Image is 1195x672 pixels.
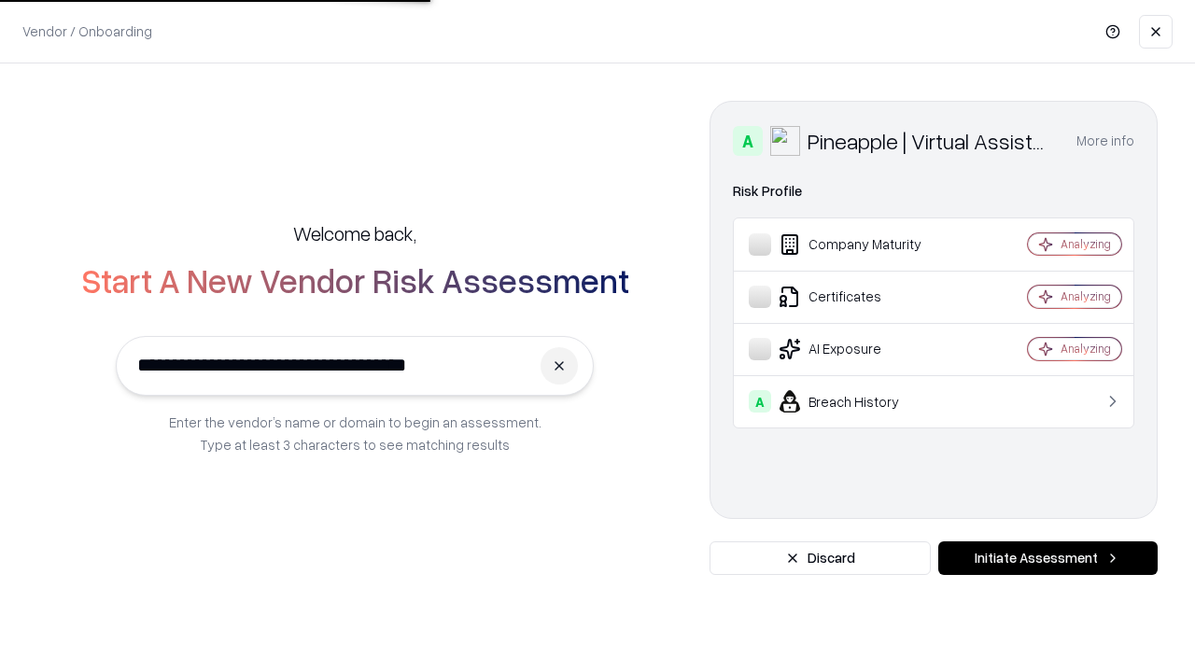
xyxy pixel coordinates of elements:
[1061,236,1111,252] div: Analyzing
[22,21,152,41] p: Vendor / Onboarding
[770,126,800,156] img: Pineapple | Virtual Assistant Agency
[1076,124,1134,158] button: More info
[749,390,972,413] div: Breach History
[1061,288,1111,304] div: Analyzing
[749,338,972,360] div: AI Exposure
[733,126,763,156] div: A
[1061,341,1111,357] div: Analyzing
[749,390,771,413] div: A
[749,233,972,256] div: Company Maturity
[749,286,972,308] div: Certificates
[293,220,416,246] h5: Welcome back,
[710,541,931,575] button: Discard
[938,541,1158,575] button: Initiate Assessment
[169,411,541,455] p: Enter the vendor’s name or domain to begin an assessment. Type at least 3 characters to see match...
[733,180,1134,203] div: Risk Profile
[81,261,629,299] h2: Start A New Vendor Risk Assessment
[808,126,1054,156] div: Pineapple | Virtual Assistant Agency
